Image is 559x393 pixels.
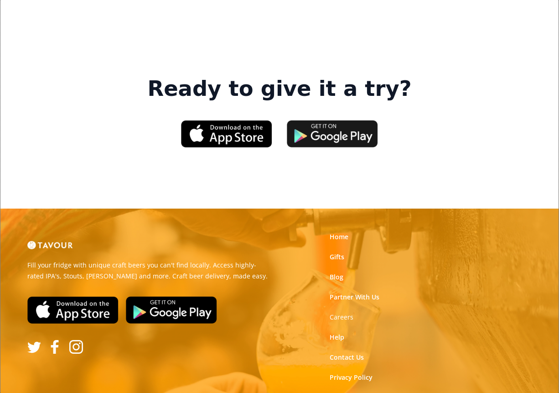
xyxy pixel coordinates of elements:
a: Home [330,232,348,241]
a: Privacy Policy [330,373,373,382]
p: Fill your fridge with unique craft beers you can't find locally. Access highly-rated IPA's, Stout... [27,260,273,282]
a: Partner With Us [330,293,379,302]
a: Contact Us [330,353,364,362]
a: Careers [330,313,353,322]
a: Gifts [330,252,344,262]
strong: Ready to give it a try? [147,76,411,102]
a: Blog [330,272,343,282]
a: Help [330,333,344,342]
strong: Careers [330,313,353,321]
